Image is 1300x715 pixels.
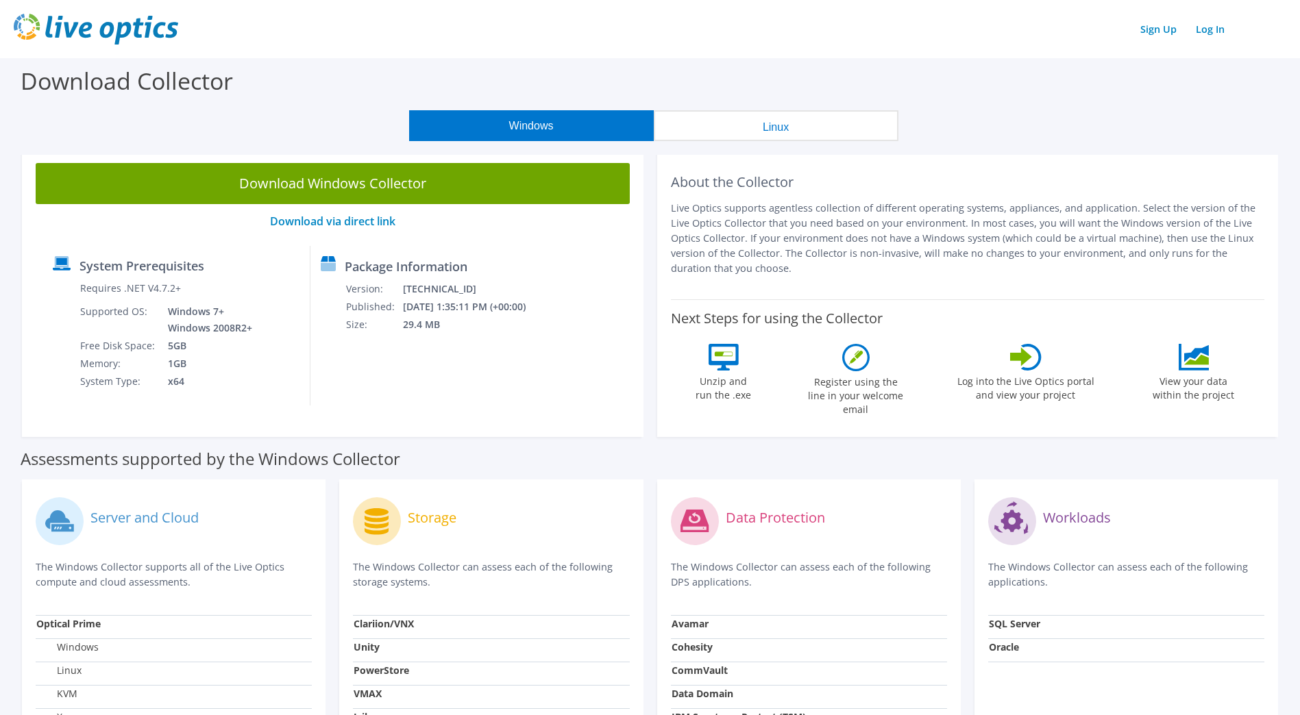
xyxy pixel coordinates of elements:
td: Supported OS: [79,303,158,337]
label: View your data within the project [1144,371,1243,402]
td: Version: [345,280,402,298]
label: Workloads [1043,511,1111,525]
h2: About the Collector [671,174,1265,190]
label: KVM [36,687,77,701]
td: Windows 7+ Windows 2008R2+ [158,303,255,337]
strong: Oracle [989,640,1019,653]
button: Linux [654,110,898,141]
td: Memory: [79,355,158,373]
label: Server and Cloud [90,511,199,525]
p: The Windows Collector can assess each of the following applications. [988,560,1264,590]
strong: Cohesity [672,640,713,653]
td: 5GB [158,337,255,355]
label: System Prerequisites [79,259,204,273]
strong: VMAX [354,687,382,700]
label: Download Collector [21,65,233,97]
label: Linux [36,664,82,677]
a: Download Windows Collector [36,163,630,204]
img: live_optics_svg.svg [14,14,178,45]
td: Free Disk Space: [79,337,158,355]
label: Package Information [345,260,467,273]
td: x64 [158,373,255,390]
button: Windows [409,110,654,141]
label: Storage [408,511,456,525]
a: Log In [1189,19,1231,39]
p: Live Optics supports agentless collection of different operating systems, appliances, and applica... [671,201,1265,276]
p: The Windows Collector can assess each of the following DPS applications. [671,560,947,590]
label: Assessments supported by the Windows Collector [21,452,400,466]
strong: Unity [354,640,380,653]
td: [DATE] 1:35:11 PM (+00:00) [402,298,544,316]
td: System Type: [79,373,158,390]
label: Data Protection [726,511,825,525]
strong: PowerStore [354,664,409,677]
td: 29.4 MB [402,316,544,334]
td: Published: [345,298,402,316]
td: Size: [345,316,402,334]
p: The Windows Collector supports all of the Live Optics compute and cloud assessments. [36,560,312,590]
label: Register using the line in your welcome email [805,371,907,416]
td: [TECHNICAL_ID] [402,280,544,298]
label: Unzip and run the .exe [692,371,755,402]
strong: SQL Server [989,617,1040,630]
p: The Windows Collector can assess each of the following storage systems. [353,560,629,590]
strong: Avamar [672,617,709,630]
td: 1GB [158,355,255,373]
strong: Data Domain [672,687,733,700]
label: Log into the Live Optics portal and view your project [957,371,1095,402]
strong: Optical Prime [36,617,101,630]
a: Sign Up [1133,19,1184,39]
label: Windows [36,640,99,654]
a: Download via direct link [270,214,395,229]
strong: Clariion/VNX [354,617,414,630]
label: Next Steps for using the Collector [671,310,883,327]
strong: CommVault [672,664,728,677]
label: Requires .NET V4.7.2+ [80,281,181,295]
